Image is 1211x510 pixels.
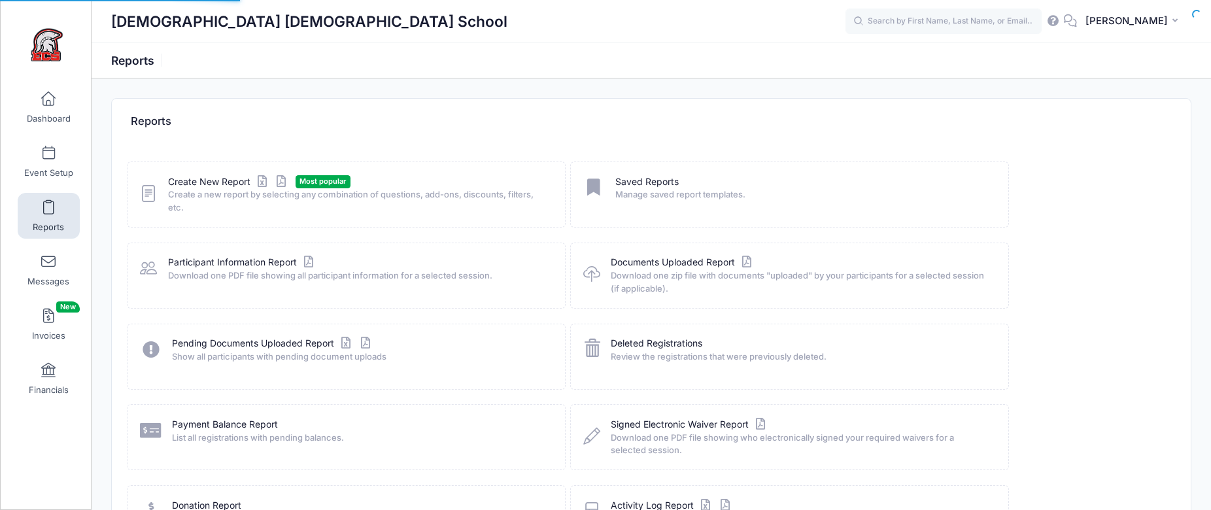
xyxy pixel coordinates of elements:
[172,337,373,350] a: Pending Documents Uploaded Report
[615,175,679,189] a: Saved Reports
[611,350,991,364] span: Review the registrations that were previously deleted.
[296,175,350,188] span: Most popular
[611,432,991,457] span: Download one PDF file showing who electronically signed your required waivers for a selected sess...
[111,54,165,67] h1: Reports
[168,256,316,269] a: Participant Information Report
[845,8,1042,35] input: Search by First Name, Last Name, or Email...
[32,330,65,341] span: Invoices
[168,269,549,282] span: Download one PDF file showing all participant information for a selected session.
[168,188,549,214] span: Create a new report by selecting any combination of questions, add-ons, discounts, filters, etc.
[611,269,991,295] span: Download one zip file with documents "uploaded" by your participants for a selected session (if a...
[27,276,69,287] span: Messages
[1085,14,1168,28] span: [PERSON_NAME]
[18,139,80,184] a: Event Setup
[168,175,290,189] a: Create New Report
[56,301,80,313] span: New
[18,247,80,293] a: Messages
[1,14,92,76] a: Evangelical Christian School
[611,256,755,269] a: Documents Uploaded Report
[18,193,80,239] a: Reports
[18,356,80,401] a: Financials
[111,7,507,37] h1: [DEMOGRAPHIC_DATA] [DEMOGRAPHIC_DATA] School
[18,301,80,347] a: InvoicesNew
[611,418,768,432] a: Signed Electronic Waiver Report
[131,103,171,141] h4: Reports
[172,432,548,445] span: List all registrations with pending balances.
[22,20,71,69] img: Evangelical Christian School
[29,384,69,396] span: Financials
[27,113,71,124] span: Dashboard
[615,188,991,201] span: Manage saved report templates.
[172,418,278,432] a: Payment Balance Report
[33,222,64,233] span: Reports
[611,337,702,350] a: Deleted Registrations
[1077,7,1191,37] button: [PERSON_NAME]
[24,167,73,178] span: Event Setup
[172,350,548,364] span: Show all participants with pending document uploads
[18,84,80,130] a: Dashboard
